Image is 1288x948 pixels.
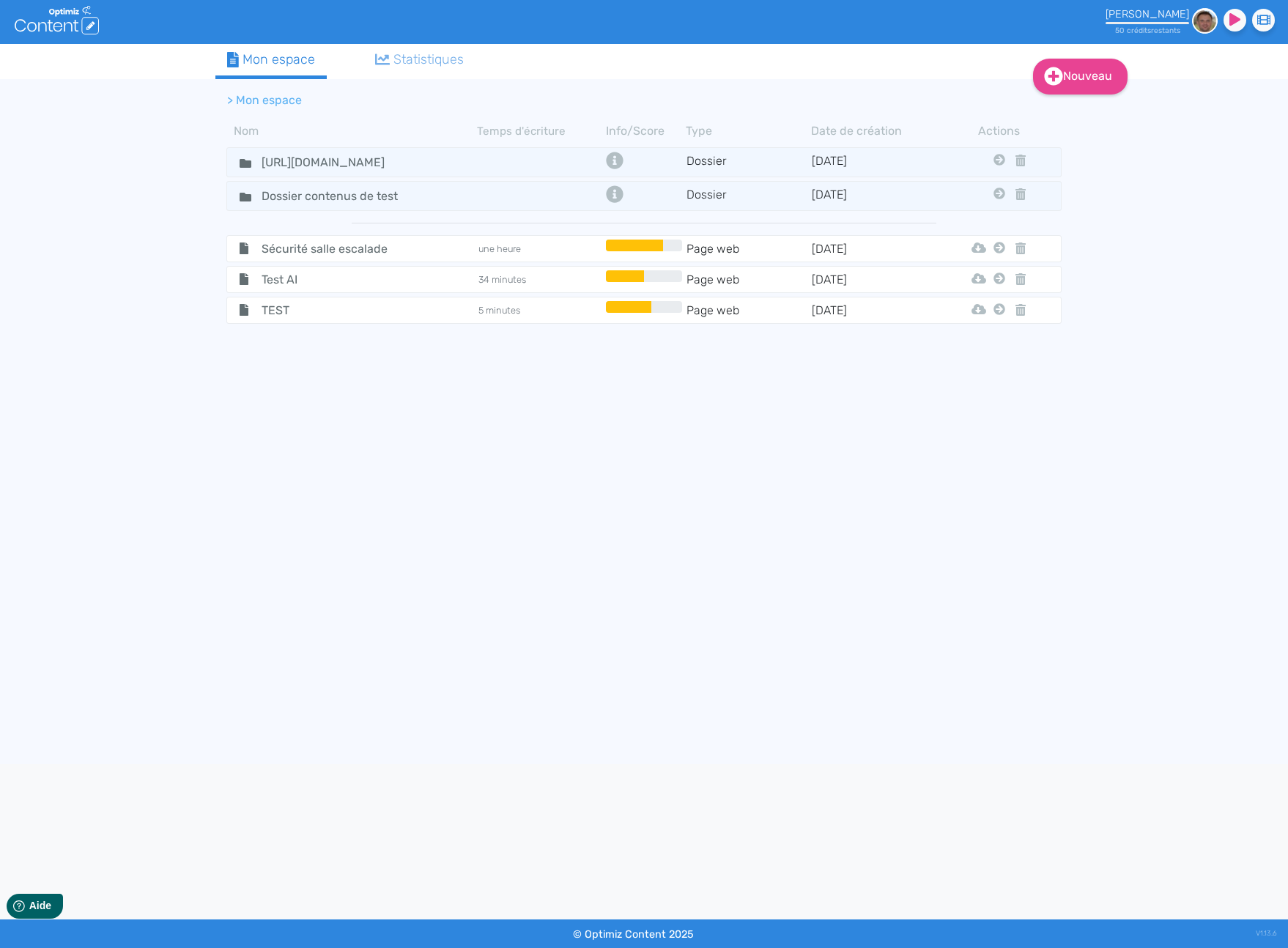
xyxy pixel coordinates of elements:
td: Page web [686,240,811,258]
span: Test AI [251,270,415,289]
div: Mon espace [227,50,315,70]
th: Type [686,122,811,140]
span: s [1177,26,1180,35]
td: [DATE] [811,270,936,289]
td: une heure [477,240,602,258]
input: Nom de dossier [251,185,415,207]
nav: breadcrumb [215,83,948,118]
a: Nouveau [1033,59,1128,95]
th: Nom [226,122,477,140]
a: Mon espace [215,44,327,79]
td: [DATE] [811,240,936,258]
td: Dossier [686,185,811,207]
td: [DATE] [811,301,936,319]
div: Statistiques [375,50,465,70]
span: Sécurité salle escalade [251,240,415,258]
td: Dossier [686,152,811,173]
td: 34 minutes [477,270,602,289]
img: 49ca57c83f605d06a354ddcffb6883cc [1192,8,1218,34]
li: > Mon espace [227,92,302,109]
td: 5 minutes [477,301,602,319]
td: [DATE] [811,185,936,207]
small: 50 crédit restant [1115,26,1180,35]
th: Temps d'écriture [477,122,602,140]
span: TEST [251,301,415,319]
td: [DATE] [811,152,936,173]
th: Info/Score [602,122,686,140]
th: Date de création [811,122,936,140]
div: V1.13.6 [1256,919,1277,948]
div: [PERSON_NAME] [1106,8,1189,21]
a: Statistiques [363,44,476,75]
th: Actions [990,122,1009,140]
td: Page web [686,301,811,319]
small: © Optimiz Content 2025 [573,928,694,941]
input: Nom de dossier [251,152,397,173]
span: s [1147,26,1151,35]
td: Page web [686,270,811,289]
